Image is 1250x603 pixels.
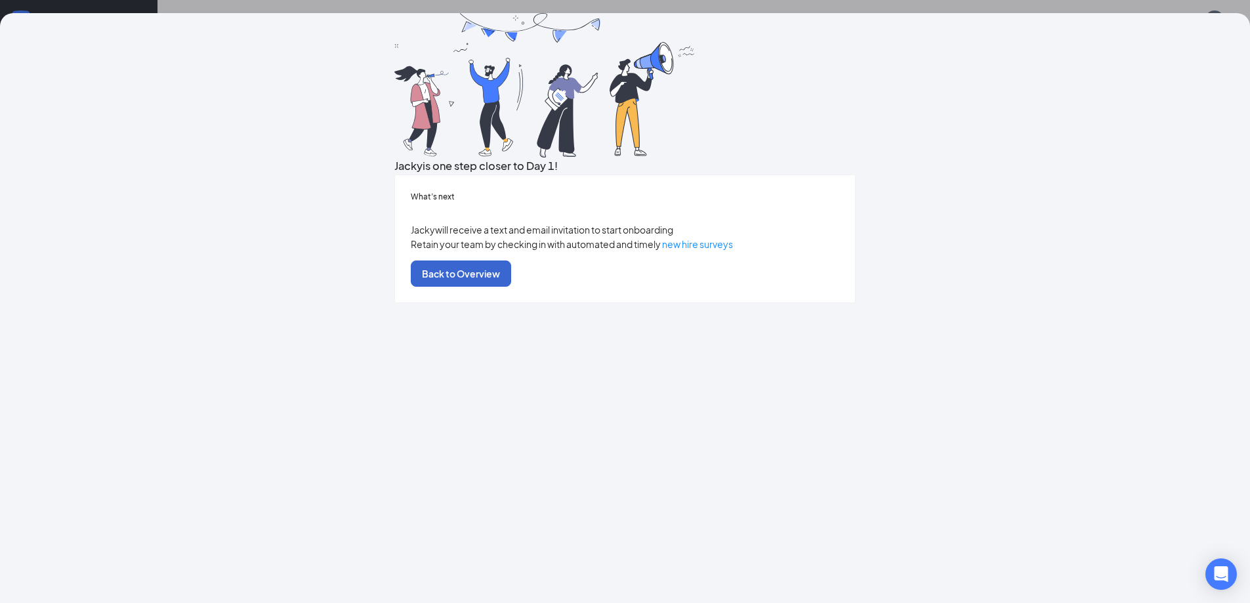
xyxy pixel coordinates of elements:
button: Back to Overview [411,260,511,287]
h3: Jacky is one step closer to Day 1! [394,157,856,175]
a: new hire surveys [662,238,733,250]
div: Open Intercom Messenger [1205,558,1237,590]
h5: What’s next [411,191,840,203]
p: Jacky will receive a text and email invitation to start onboarding [411,222,840,237]
img: you are all set [394,13,696,157]
p: Retain your team by checking in with automated and timely [411,237,840,251]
